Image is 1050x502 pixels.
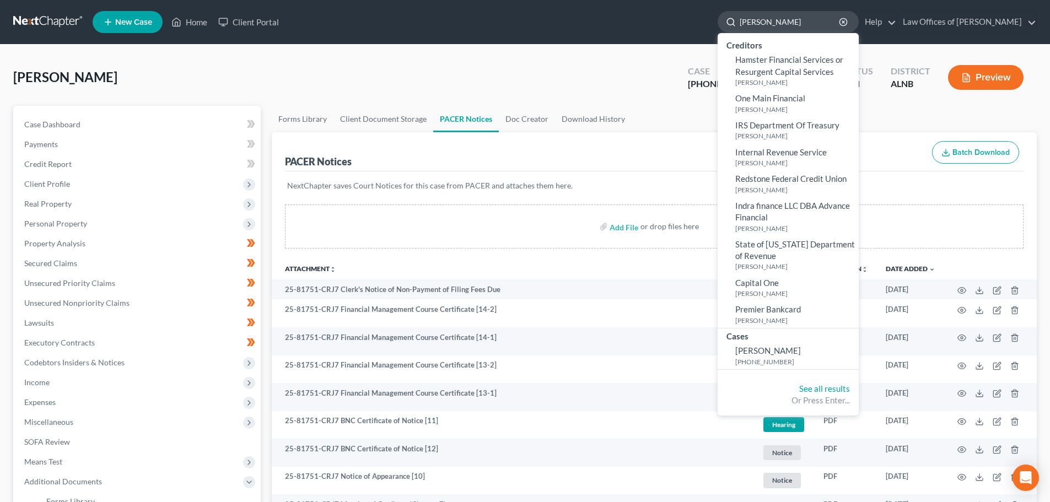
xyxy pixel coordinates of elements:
[333,106,433,132] a: Client Document Storage
[272,439,753,467] td: 25-81751-CRJ7 BNC Certificate of Notice [12]
[886,265,935,273] a: Date Added expand_more
[24,437,70,446] span: SOFA Review
[735,131,856,141] small: [PERSON_NAME]
[15,293,261,313] a: Unsecured Nonpriority Claims
[24,318,54,327] span: Lawsuits
[815,467,877,495] td: PDF
[718,301,859,328] a: Premier Bankcard[PERSON_NAME]
[272,106,333,132] a: Forms Library
[15,333,261,353] a: Executory Contracts
[1013,465,1039,491] div: Open Intercom Messenger
[726,395,850,406] div: Or Press Enter...
[272,355,753,384] td: 25-81751-CRJ7 Financial Management Course Certificate [13-2]
[735,346,801,355] span: [PERSON_NAME]
[166,12,213,32] a: Home
[735,289,856,298] small: [PERSON_NAME]
[735,105,856,114] small: [PERSON_NAME]
[13,69,117,85] span: [PERSON_NAME]
[285,155,352,168] div: PACER Notices
[272,383,753,411] td: 25-81751-CRJ7 Financial Management Course Certificate [13-1]
[735,55,843,76] span: Hamster Financial Services or Resurgent Capital Services
[718,236,859,274] a: State of [US_STATE] Department of Revenue[PERSON_NAME]
[272,467,753,495] td: 25-81751-CRJ7 Notice of Appearance [10]
[877,467,944,495] td: [DATE]
[24,397,56,407] span: Expenses
[640,221,699,232] div: or drop files here
[24,477,102,486] span: Additional Documents
[15,154,261,174] a: Credit Report
[213,12,284,32] a: Client Portal
[718,197,859,236] a: Indra finance LLC DBA Advance Financial[PERSON_NAME]
[272,411,753,439] td: 25-81751-CRJ7 BNC Certificate of Notice [11]
[15,115,261,134] a: Case Dashboard
[897,12,1036,32] a: Law Offices of [PERSON_NAME]
[285,265,336,273] a: Attachmentunfold_more
[877,439,944,467] td: [DATE]
[718,51,859,90] a: Hamster Financial Services or Resurgent Capital Services[PERSON_NAME]
[272,299,753,327] td: 25-81751-CRJ7 Financial Management Course Certificate [14-2]
[24,377,50,387] span: Income
[735,120,839,130] span: IRS Department Of Treasury
[24,358,125,367] span: Codebtors Insiders & Notices
[24,179,70,188] span: Client Profile
[24,199,72,208] span: Real Property
[688,78,765,90] div: [PHONE_NUMBER]
[735,239,855,261] span: State of [US_STATE] Department of Revenue
[891,78,930,90] div: ALNB
[877,279,944,299] td: [DATE]
[763,445,801,460] span: Notice
[762,471,806,489] a: Notice
[877,299,944,327] td: [DATE]
[272,279,753,299] td: 25-81751-CRJ7 Clerk's Notice of Non-Payment of Filing Fees Due
[15,432,261,452] a: SOFA Review
[735,185,856,195] small: [PERSON_NAME]
[735,278,779,288] span: Capital One
[718,90,859,117] a: One Main Financial[PERSON_NAME]
[735,304,801,314] span: Premier Bankcard
[499,106,555,132] a: Doc Creator
[718,328,859,342] div: Cases
[877,383,944,411] td: [DATE]
[740,12,841,32] input: Search by name...
[15,253,261,273] a: Secured Claims
[762,444,806,462] a: Notice
[433,106,499,132] a: PACER Notices
[735,174,847,183] span: Redstone Federal Credit Union
[718,274,859,301] a: Capital One[PERSON_NAME]
[24,457,62,466] span: Means Test
[718,117,859,144] a: IRS Department Of Treasury[PERSON_NAME]
[877,355,944,384] td: [DATE]
[330,266,336,273] i: unfold_more
[762,415,806,434] a: Hearing
[718,170,859,197] a: Redstone Federal Credit Union[PERSON_NAME]
[272,327,753,355] td: 25-81751-CRJ7 Financial Management Course Certificate [14-1]
[735,224,856,233] small: [PERSON_NAME]
[15,313,261,333] a: Lawsuits
[877,411,944,439] td: [DATE]
[15,234,261,253] a: Property Analysis
[15,134,261,154] a: Payments
[24,219,87,228] span: Personal Property
[735,93,805,103] span: One Main Financial
[555,106,632,132] a: Download History
[24,120,80,129] span: Case Dashboard
[24,417,73,427] span: Miscellaneous
[24,239,85,248] span: Property Analysis
[24,159,72,169] span: Credit Report
[929,266,935,273] i: expand_more
[735,357,856,366] small: [PHONE_NUMBER]
[24,278,115,288] span: Unsecured Priority Claims
[718,37,859,51] div: Creditors
[763,473,801,488] span: Notice
[718,144,859,171] a: Internal Revenue Service[PERSON_NAME]
[735,147,827,157] span: Internal Revenue Service
[718,342,859,369] a: [PERSON_NAME][PHONE_NUMBER]
[799,384,850,393] a: See all results
[735,262,856,271] small: [PERSON_NAME]
[24,338,95,347] span: Executory Contracts
[763,417,804,432] span: Hearing
[735,158,856,168] small: [PERSON_NAME]
[15,273,261,293] a: Unsecured Priority Claims
[891,65,930,78] div: District
[815,411,877,439] td: PDF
